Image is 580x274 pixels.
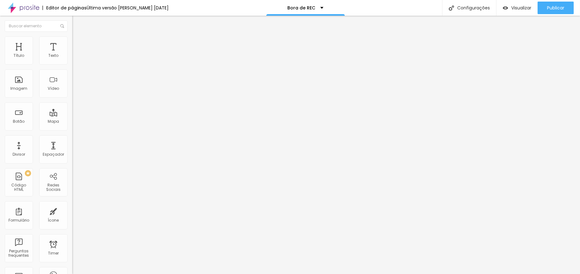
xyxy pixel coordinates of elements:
iframe: Editor [72,16,580,274]
div: Perguntas frequentes [6,249,31,258]
p: Bora de REC [288,6,316,10]
div: Espaçador [43,152,64,157]
div: Timer [48,251,59,255]
img: view-1.svg [503,5,508,11]
div: Última versão [PERSON_NAME] [DATE] [87,6,169,10]
span: Publicar [547,5,564,10]
img: Icone [449,5,454,11]
div: Divisor [13,152,25,157]
input: Buscar elemento [5,20,68,32]
div: Botão [13,119,25,124]
div: Código HTML [6,183,31,192]
div: Formulário [8,218,29,223]
div: Ícone [48,218,59,223]
button: Visualizar [496,2,538,14]
span: Visualizar [511,5,531,10]
img: Icone [60,24,64,28]
div: Título [14,53,24,58]
div: Redes Sociais [41,183,66,192]
div: Mapa [48,119,59,124]
div: Editor de páginas [42,6,87,10]
div: Vídeo [48,86,59,91]
div: Imagem [10,86,27,91]
button: Publicar [538,2,574,14]
div: Texto [48,53,58,58]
